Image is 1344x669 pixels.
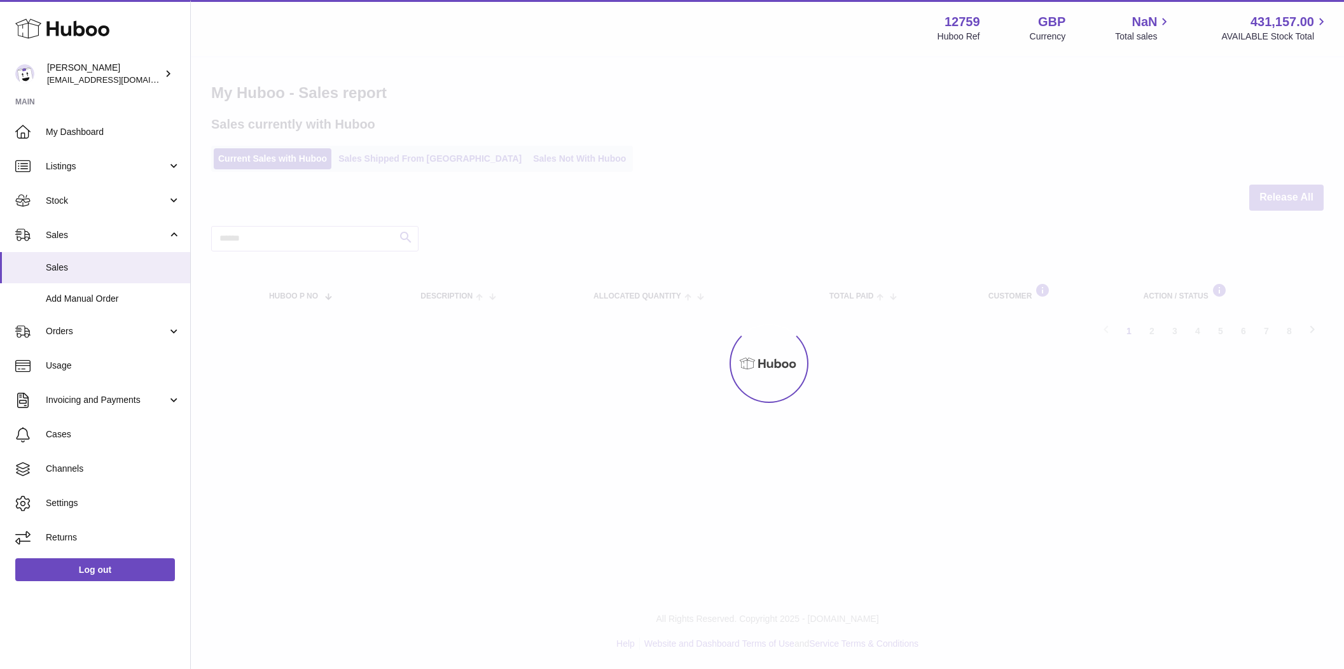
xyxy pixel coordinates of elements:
span: My Dashboard [46,126,181,138]
span: Usage [46,360,181,372]
span: Invoicing and Payments [46,394,167,406]
a: 431,157.00 AVAILABLE Stock Total [1221,13,1329,43]
strong: GBP [1038,13,1065,31]
span: [EMAIL_ADDRESS][DOMAIN_NAME] [47,74,187,85]
span: Listings [46,160,167,173]
span: Cases [46,428,181,440]
span: Orders [46,325,167,337]
span: Total sales [1115,31,1172,43]
img: sofiapanwar@unndr.com [15,64,34,83]
span: 431,157.00 [1250,13,1314,31]
span: Sales [46,262,181,274]
span: Channels [46,463,181,475]
span: AVAILABLE Stock Total [1221,31,1329,43]
div: Huboo Ref [938,31,980,43]
div: Currency [1030,31,1066,43]
span: Add Manual Order [46,293,181,305]
strong: 12759 [945,13,980,31]
a: Log out [15,558,175,581]
span: Stock [46,195,167,207]
a: NaN Total sales [1115,13,1172,43]
span: Returns [46,532,181,544]
span: Sales [46,229,167,241]
span: NaN [1132,13,1157,31]
div: [PERSON_NAME] [47,62,162,86]
span: Settings [46,497,181,509]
